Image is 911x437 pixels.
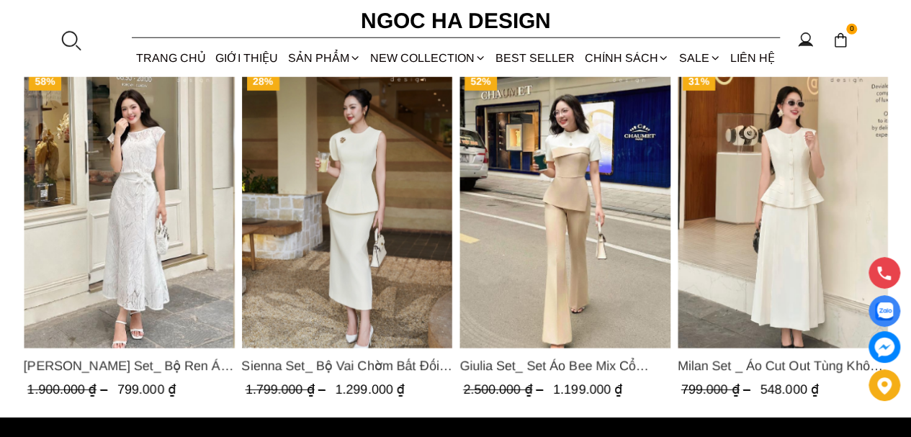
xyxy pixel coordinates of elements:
span: Sienna Set_ Bộ Vai Chờm Bất Đối Xứng Mix Chân Váy Bút Chì BJ143 [241,356,452,376]
img: Giulia Set_ Set Áo Bee Mix Cổ Trắng Đính Cúc Quần Loe BQ014 [459,68,670,348]
span: 0 [846,24,858,35]
span: 799.000 ₫ [681,382,753,397]
div: SẢN PHẨM [283,39,365,77]
a: TRANG CHỦ [132,39,211,77]
span: 799.000 ₫ [117,382,176,397]
a: Link to Milan Set _ Áo Cut Out Tùng Không Tay Kết Hợp Chân Váy Xếp Ly A1080+CV139 [677,356,888,376]
a: Product image - Giulia Set_ Set Áo Bee Mix Cổ Trắng Đính Cúc Quần Loe BQ014 [459,68,670,348]
span: Milan Set _ Áo Cut Out Tùng Không Tay Kết Hợp Chân Váy Xếp Ly A1080+CV139 [677,356,888,376]
a: Product image - Isabella Set_ Bộ Ren Áo Sơ Mi Vai Chờm Chân Váy Đuôi Cá Màu Trắng BJ139 [24,68,235,348]
span: 1.199.000 ₫ [553,382,622,397]
a: NEW COLLECTION [365,39,490,77]
div: Chính sách [580,39,674,77]
span: 2.500.000 ₫ [463,382,547,397]
a: SALE [674,39,725,77]
a: Ngoc Ha Design [348,4,564,38]
img: Display image [875,302,893,320]
a: Display image [869,295,900,327]
span: 548.000 ₫ [760,382,818,397]
img: Milan Set _ Áo Cut Out Tùng Không Tay Kết Hợp Chân Váy Xếp Ly A1080+CV139 [677,68,888,348]
a: Link to Giulia Set_ Set Áo Bee Mix Cổ Trắng Đính Cúc Quần Loe BQ014 [459,356,670,376]
span: 1.799.000 ₫ [245,382,328,397]
a: BEST SELLER [491,39,580,77]
img: Isabella Set_ Bộ Ren Áo Sơ Mi Vai Chờm Chân Váy Đuôi Cá Màu Trắng BJ139 [24,68,235,348]
a: GIỚI THIỆU [211,39,283,77]
span: 1.299.000 ₫ [335,382,404,397]
a: Link to Isabella Set_ Bộ Ren Áo Sơ Mi Vai Chờm Chân Váy Đuôi Cá Màu Trắng BJ139 [24,356,235,376]
a: Product image - Milan Set _ Áo Cut Out Tùng Không Tay Kết Hợp Chân Váy Xếp Ly A1080+CV139 [677,68,888,348]
img: Sienna Set_ Bộ Vai Chờm Bất Đối Xứng Mix Chân Váy Bút Chì BJ143 [241,68,452,348]
span: Giulia Set_ Set Áo Bee Mix Cổ Trắng Đính Cúc Quần Loe BQ014 [459,356,670,376]
a: LIÊN HỆ [725,39,779,77]
a: messenger [869,331,900,363]
a: Link to Sienna Set_ Bộ Vai Chờm Bất Đối Xứng Mix Chân Váy Bút Chì BJ143 [241,356,452,376]
img: img-CART-ICON-ksit0nf1 [833,32,848,48]
span: 1.900.000 ₫ [27,382,111,397]
span: [PERSON_NAME] Set_ Bộ Ren Áo Sơ Mi Vai Chờm Chân Váy Đuôi Cá Màu Trắng BJ139 [24,356,235,376]
a: Product image - Sienna Set_ Bộ Vai Chờm Bất Đối Xứng Mix Chân Váy Bút Chì BJ143 [241,68,452,348]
